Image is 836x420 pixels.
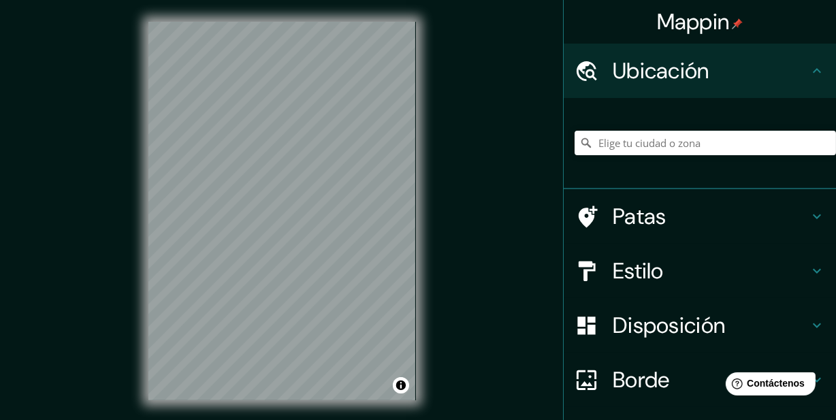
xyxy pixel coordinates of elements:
iframe: Lanzador de widgets de ayuda [715,367,821,405]
img: pin-icon.png [732,18,743,29]
font: Ubicación [613,56,709,85]
font: Disposición [613,311,725,340]
div: Patas [564,189,836,244]
div: Disposición [564,298,836,353]
font: Patas [613,202,666,231]
canvas: Mapa [148,22,416,400]
font: Mappin [657,7,730,36]
input: Elige tu ciudad o zona [575,131,836,155]
font: Estilo [613,257,664,285]
div: Estilo [564,244,836,298]
font: Borde [613,366,670,394]
div: Borde [564,353,836,407]
button: Activar o desactivar atribución [393,377,409,393]
div: Ubicación [564,44,836,98]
